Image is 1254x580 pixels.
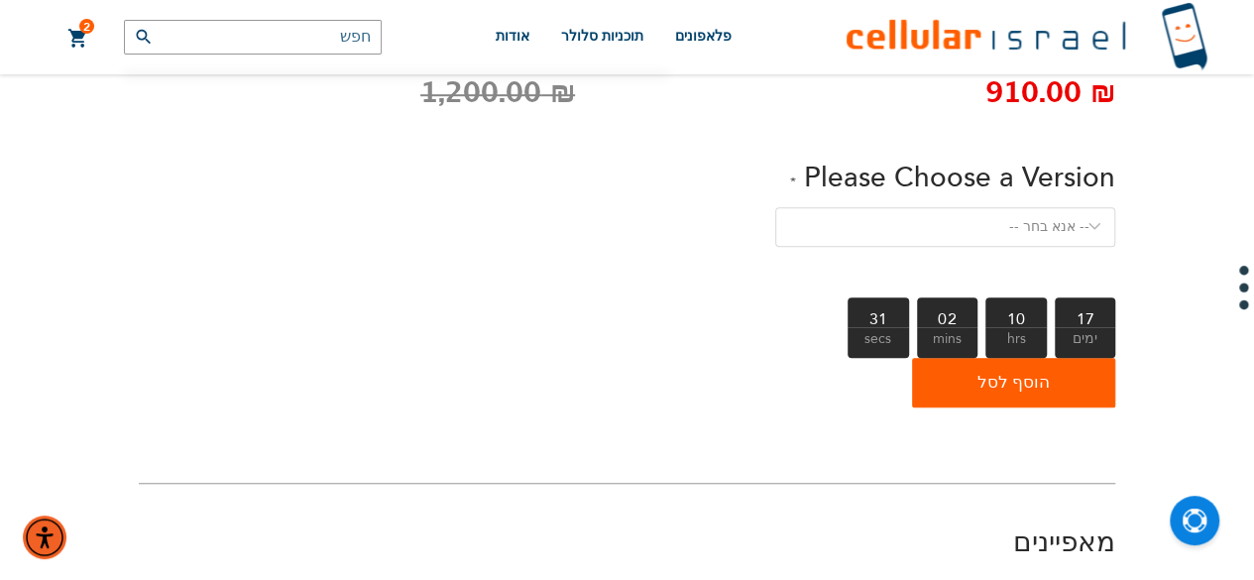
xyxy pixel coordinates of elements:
span: תוכניות סלולר [561,29,643,44]
span: ‏1,200.00 ₪ [420,77,575,111]
span: secs [848,327,909,358]
input: חפש [124,20,382,55]
b: 02 [917,297,978,327]
div: תפריט נגישות [23,516,66,559]
b: 10 [985,297,1047,327]
a: מאפיינים [1013,523,1115,561]
span: ‏910.00 ₪ [985,77,1115,111]
b: 31 [848,297,909,327]
b: 17 [1055,297,1116,327]
a: 2 [67,27,89,51]
span: ימים [1055,327,1116,358]
a: Available Locations [996,56,1115,74]
span: הוסף לסל [977,363,1050,403]
span: 2 [83,19,90,35]
span: אודות [496,29,529,44]
button: הוסף לסל [912,358,1115,407]
span: Please Choose a Version [804,159,1115,196]
span: פלאפונים [675,29,732,44]
span: mins [917,327,978,358]
img: לוגו סלולר ישראל [847,2,1207,72]
span: hrs [985,327,1047,358]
